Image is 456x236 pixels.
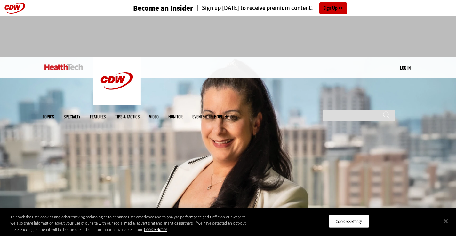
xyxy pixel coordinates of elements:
a: CDW [93,100,141,106]
a: Log in [400,65,411,71]
div: User menu [400,65,411,71]
span: Specialty [64,114,80,119]
button: Close [439,214,453,228]
span: Topics [43,114,54,119]
img: Home [44,64,83,70]
a: Tips & Tactics [115,114,140,119]
a: Events [192,114,204,119]
div: This website uses cookies and other tracking technologies to enhance user experience and to analy... [10,214,251,233]
img: Home [93,57,141,105]
h3: Become an Insider [133,4,193,12]
a: Become an Insider [109,4,193,12]
button: Cookie Settings [329,215,369,228]
a: Features [90,114,106,119]
a: MonITor [168,114,183,119]
a: Video [149,114,159,119]
a: Sign Up [319,2,347,14]
a: Sign up [DATE] to receive premium content! [193,5,313,11]
a: More information about your privacy [144,227,167,232]
iframe: advertisement [112,22,345,51]
span: More [214,114,228,119]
